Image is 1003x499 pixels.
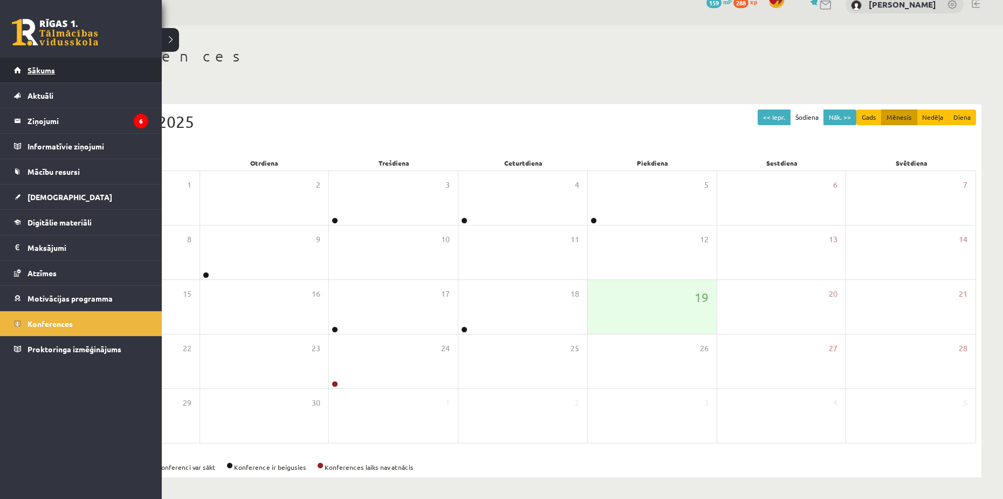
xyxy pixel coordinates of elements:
a: Maksājumi [14,235,148,260]
div: Otrdiena [200,155,329,170]
legend: Informatīvie ziņojumi [28,134,148,159]
a: Ziņojumi6 [14,108,148,133]
span: 20 [829,288,837,300]
span: 16 [312,288,320,300]
span: 13 [829,234,837,245]
button: Gads [856,110,882,125]
i: 6 [134,114,148,128]
button: Diena [948,110,976,125]
span: 10 [441,234,450,245]
span: 5 [704,179,709,191]
span: 3 [704,397,709,409]
legend: Maksājumi [28,235,148,260]
span: 17 [441,288,450,300]
div: Ceturtdiena [458,155,588,170]
span: 21 [959,288,967,300]
span: Sākums [28,65,55,75]
legend: Ziņojumi [28,108,148,133]
div: Svētdiena [847,155,976,170]
button: << Iepr. [758,110,791,125]
div: Konference ir aktīva Konferenci var sākt Konference ir beigusies Konferences laiks nav atnācis [70,462,976,472]
span: 4 [833,397,837,409]
a: Atzīmes [14,261,148,285]
a: [DEMOGRAPHIC_DATA] [14,184,148,209]
span: 1 [445,397,450,409]
span: 14 [959,234,967,245]
span: Aktuāli [28,91,53,100]
span: Atzīmes [28,268,57,278]
span: Konferences [28,319,73,329]
span: 8 [187,234,191,245]
span: 2 [575,397,579,409]
span: Digitālie materiāli [28,217,92,227]
div: Septembris 2025 [70,110,976,134]
span: 7 [963,179,967,191]
a: Rīgas 1. Tālmācības vidusskola [12,19,98,46]
span: 1 [187,179,191,191]
button: Mēnesis [881,110,917,125]
span: 24 [441,343,450,354]
span: 23 [312,343,320,354]
div: Trešdiena [329,155,458,170]
button: Šodiena [790,110,824,125]
div: Sestdiena [717,155,847,170]
span: 2 [316,179,320,191]
a: Konferences [14,311,148,336]
span: 3 [445,179,450,191]
span: 12 [700,234,709,245]
span: 4 [575,179,579,191]
button: Nāk. >> [823,110,856,125]
a: Digitālie materiāli [14,210,148,235]
a: Aktuāli [14,83,148,108]
span: 5 [963,397,967,409]
span: Motivācijas programma [28,293,113,303]
a: Informatīvie ziņojumi [14,134,148,159]
span: 9 [316,234,320,245]
a: Motivācijas programma [14,286,148,311]
span: 6 [833,179,837,191]
span: 27 [829,343,837,354]
span: Mācību resursi [28,167,80,176]
span: 29 [183,397,191,409]
span: 11 [571,234,579,245]
span: 30 [312,397,320,409]
button: Nedēļa [917,110,949,125]
span: 28 [959,343,967,354]
h1: Konferences [65,47,981,65]
span: 15 [183,288,191,300]
a: Mācību resursi [14,159,148,184]
span: Proktoringa izmēģinājums [28,344,121,354]
span: 19 [695,288,709,306]
a: Proktoringa izmēģinājums [14,337,148,361]
span: 25 [571,343,579,354]
div: Piekdiena [588,155,717,170]
span: 22 [183,343,191,354]
span: [DEMOGRAPHIC_DATA] [28,192,112,202]
a: Sākums [14,58,148,83]
span: 26 [700,343,709,354]
span: 18 [571,288,579,300]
